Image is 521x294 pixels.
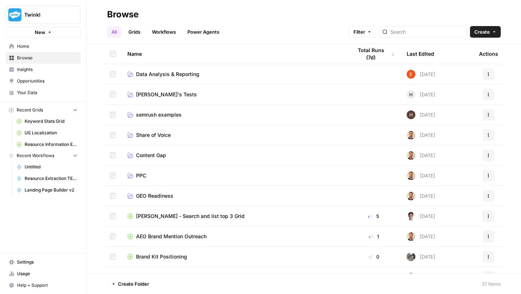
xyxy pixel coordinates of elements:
[13,115,81,127] a: Keyword Stats Grid
[353,28,365,35] span: Filter
[407,110,435,119] div: [DATE]
[407,151,415,160] img: ggqkytmprpadj6gr8422u7b6ymfp
[407,252,435,261] div: [DATE]
[6,256,81,268] a: Settings
[8,8,21,21] img: Twinkl Logo
[25,118,77,125] span: Keyword Stats Grid
[390,28,464,35] input: Search
[6,75,81,87] a: Opportunities
[118,280,149,287] span: Create Folder
[407,273,435,281] div: [DATE]
[17,107,43,113] span: Recent Grids
[136,71,199,78] span: Data Analysis & Reporting
[13,161,81,173] a: Untitled
[407,151,435,160] div: [DATE]
[6,150,81,161] button: Recent Workflows
[13,173,81,184] a: Resource Extraction TEST
[352,44,395,64] div: Total Runs (7d)
[25,187,77,193] span: Landing Page Builder v2
[136,213,245,220] span: [PERSON_NAME] - Search and list top 3 Grid
[35,29,45,36] span: New
[17,89,77,96] span: Your Data
[407,232,415,241] img: ggqkytmprpadj6gr8422u7b6ymfp
[127,131,341,139] a: Share of Voice
[6,52,81,64] a: Browse
[148,26,180,38] a: Workflows
[127,152,341,159] a: Content Gap
[6,6,81,24] button: Workspace: Twinkl
[352,253,395,260] div: 0
[407,171,435,180] div: [DATE]
[127,253,341,260] a: Brand Kit Positioning
[25,141,77,148] span: Resource Information Extraction and Descriptions
[6,268,81,280] a: Usage
[17,152,54,159] span: Recent Workflows
[107,278,153,290] button: Create Folder
[136,273,199,281] span: TpT Resource Comparison
[127,44,341,64] div: Name
[136,131,171,139] span: Share of Voice
[127,192,341,199] a: GEO Readiness
[6,64,81,75] a: Insights
[407,273,415,281] img: ggqkytmprpadj6gr8422u7b6ymfp
[407,252,415,261] img: a2mlt6f1nb2jhzcjxsuraj5rj4vi
[25,175,77,182] span: Resource Extraction TEST
[407,232,435,241] div: [DATE]
[6,280,81,291] button: Help + Support
[136,233,207,240] span: AEO Brand Mention Outreach
[127,71,341,78] a: Data Analysis & Reporting
[6,105,81,115] button: Recent Grids
[136,91,197,98] span: [PERSON_NAME]'s Tests
[13,184,81,196] a: Landing Page Builder v2
[17,270,77,277] span: Usage
[407,70,415,79] img: 8y9pl6iujm21he1dbx14kgzmrglr
[352,213,395,220] div: 5
[13,139,81,150] a: Resource Information Extraction and Descriptions
[127,91,341,98] a: [PERSON_NAME]'s Tests
[127,273,341,281] a: TpT Resource Comparison
[136,192,173,199] span: GEO Readiness
[17,259,77,265] span: Settings
[136,172,146,179] span: PPC
[183,26,224,38] a: Power Agents
[17,55,77,61] span: Browse
[17,78,77,84] span: Opportunities
[17,43,77,50] span: Home
[136,111,182,118] span: semrush examples
[6,41,81,52] a: Home
[349,26,376,38] button: Filter
[6,27,81,38] button: New
[107,26,121,38] a: All
[127,213,341,220] a: [PERSON_NAME] - Search and list top 3 Grid
[474,28,490,35] span: Create
[482,280,501,287] div: 37 Items
[407,171,415,180] img: ggqkytmprpadj6gr8422u7b6ymfp
[124,26,145,38] a: Grids
[127,172,341,179] a: PPC
[407,131,415,139] img: ggqkytmprpadj6gr8422u7b6ymfp
[352,233,395,240] div: 1
[407,90,435,99] div: [DATE]
[479,44,498,64] div: Actions
[136,152,166,159] span: Content Gap
[17,282,77,289] span: Help + Support
[25,164,77,170] span: Untitled
[13,127,81,139] a: US Localization
[407,44,434,64] div: Last Edited
[407,212,415,220] img: 5fjcwz9j96yb8k4p8fxbxtl1nran
[24,11,68,18] span: Twinkl
[352,273,395,281] div: 0
[107,9,139,20] div: Browse
[25,130,77,136] span: US Localization
[407,192,435,200] div: [DATE]
[470,26,501,38] button: Create
[407,110,415,119] img: 436bim7ufhw3ohwxraeybzubrpb8
[409,91,413,98] span: H
[127,233,341,240] a: AEO Brand Mention Outreach
[407,70,435,79] div: [DATE]
[6,87,81,98] a: Your Data
[136,253,187,260] span: Brand Kit Positioning
[407,131,435,139] div: [DATE]
[407,192,415,200] img: ggqkytmprpadj6gr8422u7b6ymfp
[17,66,77,73] span: Insights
